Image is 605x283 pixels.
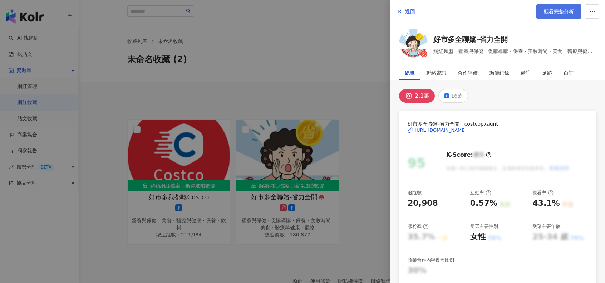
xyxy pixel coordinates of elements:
div: [URL][DOMAIN_NAME] [415,127,467,133]
span: 好市多全聯嬸-省力全開 | costcopxaunt [408,120,588,128]
div: 互動率 [470,190,491,196]
div: 商業合作內容覆蓋比例 [408,257,454,263]
a: [URL][DOMAIN_NAME] [408,127,588,133]
span: 網紅類型：營養與保健 · 促購導購 · 保養 · 美妝時尚 · 美食 · 醫療與健康 · 寵物 [433,47,596,55]
div: 0.57% [470,198,497,209]
div: 詢價紀錄 [489,66,509,80]
span: 觀看完整分析 [544,9,574,14]
div: 備註 [521,66,531,80]
button: 返回 [396,4,415,19]
div: 43.1% [532,198,560,209]
div: 總覽 [405,66,415,80]
a: 觀看完整分析 [536,4,581,19]
div: 漲粉率 [408,223,429,230]
a: 好市多全聯嬸-省力全開 [433,34,596,44]
div: 16萬 [451,91,462,101]
div: 合作評價 [458,66,478,80]
a: KOL Avatar [399,29,428,60]
div: 聯絡資訊 [426,66,446,80]
img: KOL Avatar [399,29,428,58]
div: 足跡 [542,66,552,80]
div: 自訂 [564,66,574,80]
div: 受眾主要年齡 [532,223,560,230]
div: 觀看率 [532,190,554,196]
div: K-Score : [446,151,492,159]
div: 受眾主要性別 [470,223,498,230]
button: 16萬 [438,89,468,103]
div: 女性 [470,231,486,243]
div: 2.1萬 [415,91,429,101]
span: 返回 [405,9,415,14]
div: 20,908 [408,198,438,209]
div: 追蹤數 [408,190,422,196]
button: 2.1萬 [399,89,435,103]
